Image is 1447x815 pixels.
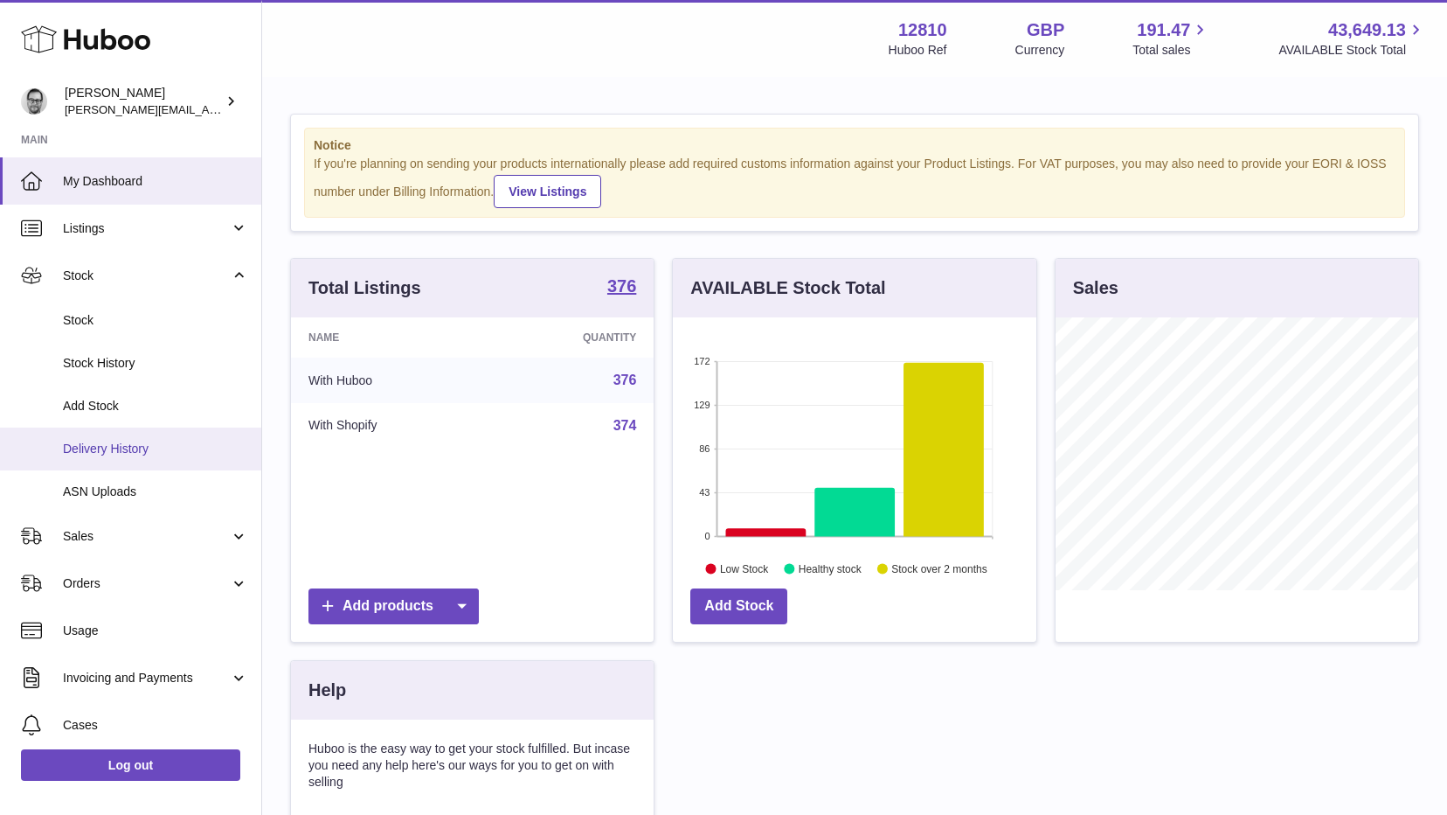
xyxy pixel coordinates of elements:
[66,112,156,123] div: Domain Overview
[65,102,350,116] span: [PERSON_NAME][EMAIL_ADDRESS][DOMAIN_NAME]
[1132,42,1210,59] span: Total sales
[21,749,240,781] a: Log out
[28,28,42,42] img: logo_orange.svg
[1027,18,1064,42] strong: GBP
[63,441,248,457] span: Delivery History
[892,562,987,575] text: Stock over 2 months
[607,277,636,295] strong: 376
[898,18,947,42] strong: 12810
[487,317,654,358] th: Quantity
[63,312,248,329] span: Stock
[45,45,192,59] div: Domain: [DOMAIN_NAME]
[291,358,487,403] td: With Huboo
[28,45,42,59] img: website_grey.svg
[1328,18,1406,42] span: 43,649.13
[63,173,248,190] span: My Dashboard
[1278,42,1426,59] span: AVAILABLE Stock Total
[1073,276,1118,300] h3: Sales
[193,112,294,123] div: Keywords by Traffic
[63,220,230,237] span: Listings
[291,317,487,358] th: Name
[47,110,61,124] img: tab_domain_overview_orange.svg
[799,562,862,575] text: Healthy stock
[308,741,636,791] p: Huboo is the easy way to get your stock fulfilled. But incase you need any help here's our ways f...
[1137,18,1190,42] span: 191.47
[607,277,636,298] a: 376
[65,85,222,118] div: [PERSON_NAME]
[63,398,248,414] span: Add Stock
[705,531,710,541] text: 0
[613,418,637,433] a: 374
[63,268,230,284] span: Stock
[21,88,47,115] img: alex@digidistiller.com
[63,528,230,545] span: Sales
[63,623,248,639] span: Usage
[690,276,885,300] h3: AVAILABLE Stock Total
[63,670,230,686] span: Invoicing and Payments
[308,276,421,300] h3: Total Listings
[700,443,710,454] text: 86
[690,589,787,624] a: Add Stock
[314,137,1395,154] strong: Notice
[1132,18,1210,59] a: 191.47 Total sales
[889,42,947,59] div: Huboo Ref
[694,400,710,410] text: 129
[308,589,479,624] a: Add products
[291,403,487,449] td: With Shopify
[49,28,86,42] div: v 4.0.25
[63,717,248,734] span: Cases
[63,484,248,500] span: ASN Uploads
[700,487,710,498] text: 43
[174,110,188,124] img: tab_keywords_by_traffic_grey.svg
[694,356,710,366] text: 172
[1015,42,1065,59] div: Currency
[613,373,637,387] a: 376
[720,562,769,575] text: Low Stock
[63,355,248,372] span: Stock History
[314,156,1395,208] div: If you're planning on sending your products internationally please add required customs informati...
[63,575,230,592] span: Orders
[1278,18,1426,59] a: 43,649.13 AVAILABLE Stock Total
[308,679,346,702] h3: Help
[494,175,601,208] a: View Listings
